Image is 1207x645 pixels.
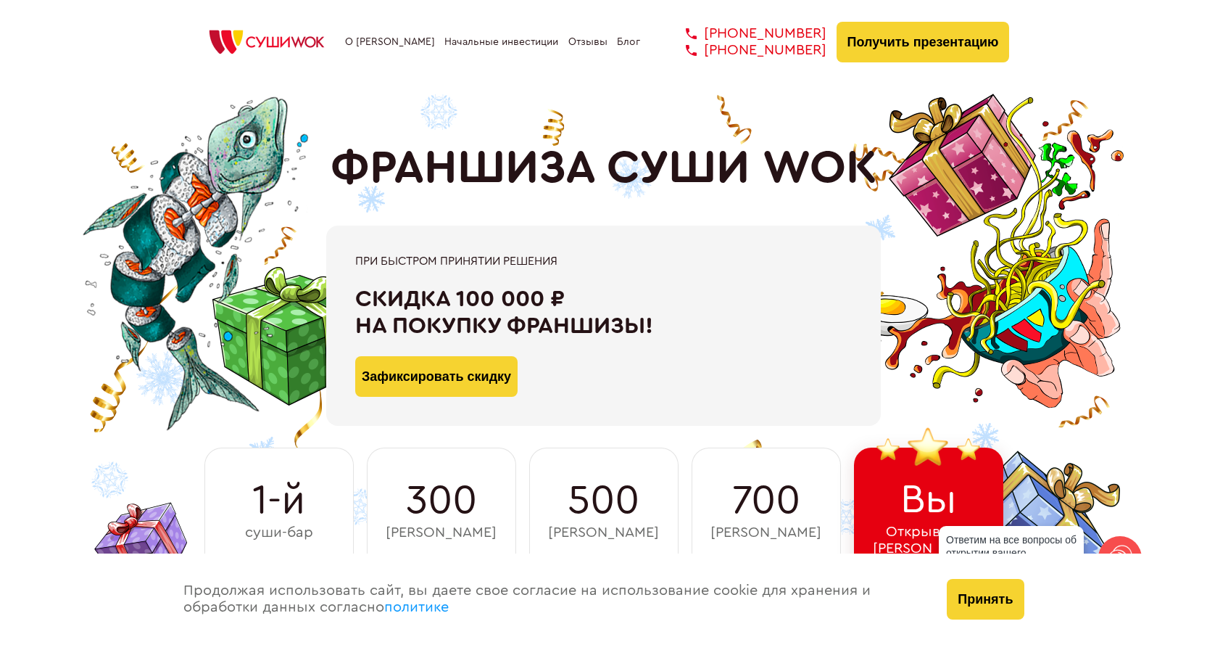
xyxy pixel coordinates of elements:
button: Получить презентацию [837,22,1010,62]
span: Вы [900,477,957,523]
span: Открываете [PERSON_NAME] [873,524,984,557]
a: Блог [617,36,640,48]
span: 300 [406,477,477,524]
a: О [PERSON_NAME] [345,36,435,48]
img: СУШИWOK [198,26,336,58]
div: Скидка 100 000 ₽ на покупку франшизы! [355,286,852,340]
span: [PERSON_NAME] [710,525,821,541]
span: 500 [568,477,639,524]
div: При быстром принятии решения [355,255,852,268]
span: суши-бар [245,525,313,541]
span: [PERSON_NAME] [386,525,497,541]
a: [PHONE_NUMBER] [664,42,826,59]
a: Начальные инвестиции [444,36,558,48]
span: 1-й [252,477,305,524]
div: Ответим на все вопросы об открытии вашего [PERSON_NAME]! [939,526,1084,580]
a: [PHONE_NUMBER] [664,25,826,42]
span: 700 [732,477,800,524]
h1: ФРАНШИЗА СУШИ WOK [331,141,877,195]
div: Продолжая использовать сайт, вы даете свое согласие на использование cookie для хранения и обрабо... [169,554,933,645]
a: Отзывы [568,36,607,48]
button: Зафиксировать скидку [355,356,518,397]
a: политике [384,600,449,615]
button: Принять [947,579,1024,620]
span: [PERSON_NAME] [548,525,659,541]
